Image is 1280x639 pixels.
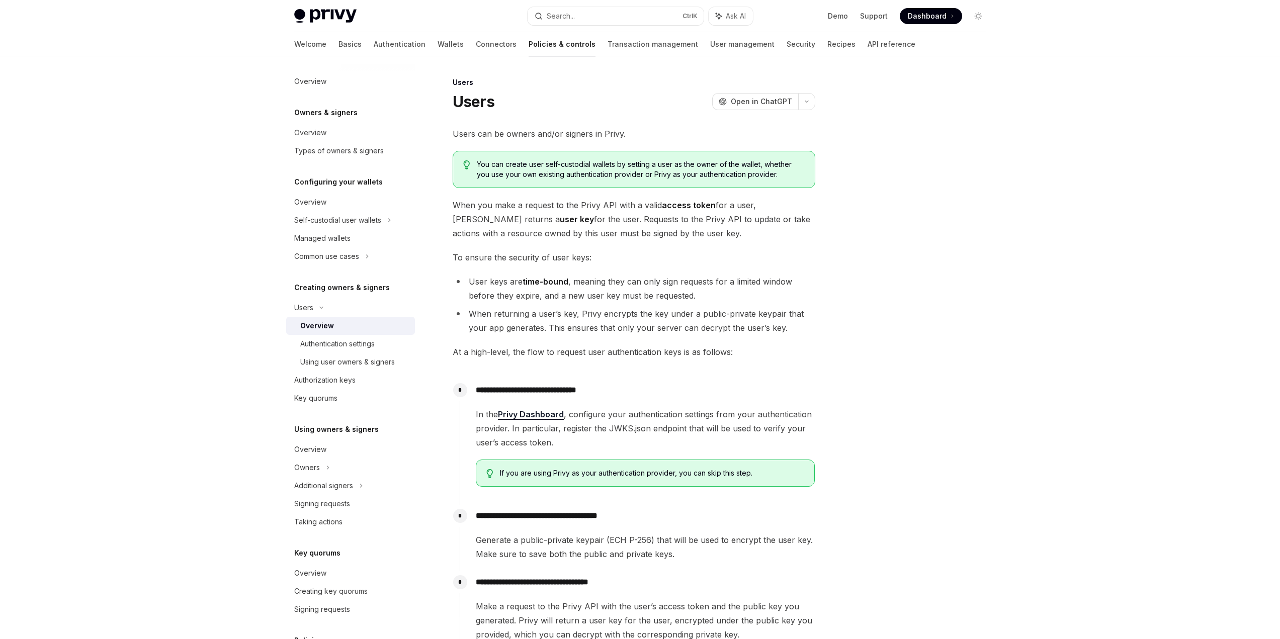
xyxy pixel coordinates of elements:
div: Overview [294,443,326,455]
h5: Creating owners & signers [294,282,390,294]
div: Users [453,77,815,87]
span: If you are using Privy as your authentication provider, you can skip this step. [500,468,804,478]
div: Additional signers [294,480,353,492]
a: Overview [286,72,415,90]
a: Basics [338,32,362,56]
a: Security [787,32,815,56]
span: In the , configure your authentication settings from your authentication provider. In particular,... [476,407,815,449]
a: Recipes [827,32,856,56]
a: Taking actions [286,513,415,531]
a: API reference [868,32,915,56]
a: Creating key quorums [286,582,415,600]
a: Overview [286,564,415,582]
a: Signing requests [286,600,415,618]
svg: Tip [486,469,493,478]
a: Wallets [438,32,464,56]
h5: Configuring your wallets [294,176,383,188]
div: Signing requests [294,603,350,615]
a: Privy Dashboard [498,409,564,420]
h5: Using owners & signers [294,423,379,435]
div: Overview [294,75,326,87]
a: Key quorums [286,389,415,407]
a: Using user owners & signers [286,353,415,371]
a: Authorization keys [286,371,415,389]
div: Signing requests [294,498,350,510]
div: Authorization keys [294,374,356,386]
div: Search... [547,10,575,22]
a: Overview [286,193,415,211]
a: Types of owners & signers [286,142,415,160]
div: Managed wallets [294,232,351,244]
div: Taking actions [294,516,343,528]
span: Open in ChatGPT [731,97,792,107]
h5: Key quorums [294,547,340,559]
a: Signing requests [286,495,415,513]
a: Overview [286,124,415,142]
a: Managed wallets [286,229,415,247]
div: Types of owners & signers [294,145,384,157]
svg: Tip [463,160,470,169]
span: Users can be owners and/or signers in Privy. [453,127,815,141]
li: User keys are , meaning they can only sign requests for a limited window before they expire, and ... [453,275,815,303]
div: Self-custodial user wallets [294,214,381,226]
span: At a high-level, the flow to request user authentication keys is as follows: [453,345,815,359]
div: Key quorums [294,392,337,404]
div: Overview [300,320,334,332]
strong: time-bound [523,277,568,287]
span: To ensure the security of user keys: [453,250,815,264]
div: Creating key quorums [294,585,368,597]
a: Demo [828,11,848,21]
span: Generate a public-private keypair (ECH P-256) that will be used to encrypt the user key. Make sur... [476,533,815,561]
span: You can create user self-custodial wallets by setting a user as the owner of the wallet, whether ... [477,159,804,179]
a: Dashboard [900,8,962,24]
a: Authentication settings [286,335,415,353]
li: When returning a user’s key, Privy encrypts the key under a public-private keypair that your app ... [453,307,815,335]
button: Search...CtrlK [528,7,704,25]
a: Policies & controls [529,32,595,56]
div: Using user owners & signers [300,356,395,368]
h1: Users [453,93,494,111]
a: Welcome [294,32,326,56]
button: Ask AI [709,7,753,25]
a: Transaction management [608,32,698,56]
h5: Owners & signers [294,107,358,119]
a: Overview [286,317,415,335]
strong: user key [560,214,594,224]
div: Common use cases [294,250,359,262]
a: Authentication [374,32,425,56]
div: Overview [294,567,326,579]
button: Toggle dark mode [970,8,986,24]
div: Authentication settings [300,338,375,350]
span: Ask AI [726,11,746,21]
button: Open in ChatGPT [712,93,798,110]
a: Overview [286,440,415,459]
a: User management [710,32,775,56]
a: Support [860,11,888,21]
strong: access token [662,200,716,210]
div: Overview [294,196,326,208]
span: Dashboard [908,11,947,21]
div: Overview [294,127,326,139]
span: When you make a request to the Privy API with a valid for a user, [PERSON_NAME] returns a for the... [453,198,815,240]
div: Owners [294,462,320,474]
div: Users [294,302,313,314]
span: Ctrl K [682,12,698,20]
img: light logo [294,9,357,23]
a: Connectors [476,32,517,56]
